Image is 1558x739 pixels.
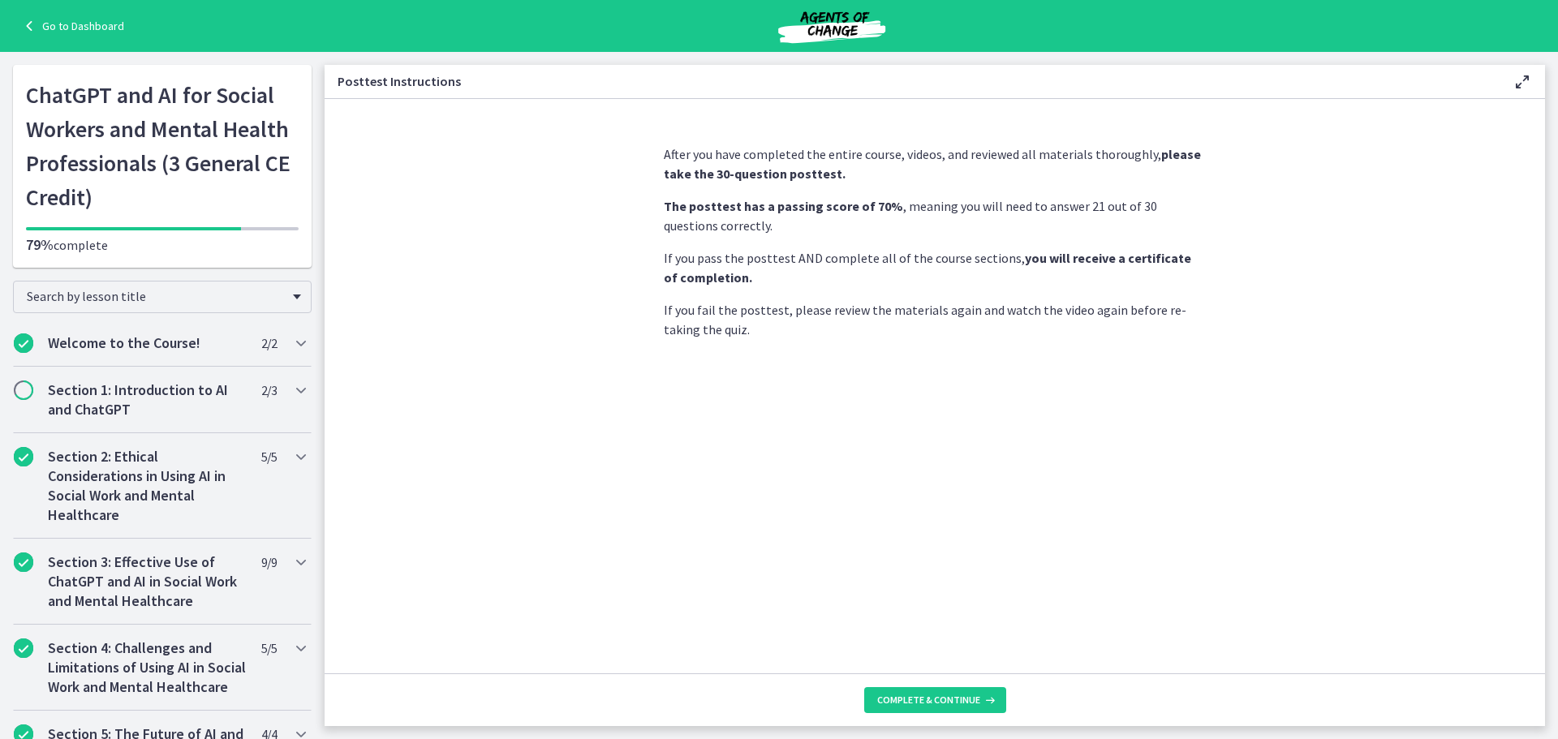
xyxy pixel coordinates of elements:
[261,447,277,466] span: 5 / 5
[261,552,277,572] span: 9 / 9
[664,300,1206,339] p: If you fail the posttest, please review the materials again and watch the video again before re-t...
[14,333,33,353] i: Completed
[14,552,33,572] i: Completed
[48,380,246,419] h2: Section 1: Introduction to AI and ChatGPT
[26,235,54,254] span: 79%
[48,447,246,525] h2: Section 2: Ethical Considerations in Using AI in Social Work and Mental Healthcare
[48,333,246,353] h2: Welcome to the Course!
[261,380,277,400] span: 2 / 3
[27,288,285,304] span: Search by lesson title
[14,447,33,466] i: Completed
[664,198,903,214] strong: The posttest has a passing score of 70%
[664,144,1206,183] p: After you have completed the entire course, videos, and reviewed all materials thoroughly,
[19,16,124,36] a: Go to Dashboard
[26,235,299,255] p: complete
[877,694,980,707] span: Complete & continue
[664,196,1206,235] p: , meaning you will need to answer 21 out of 30 questions correctly.
[664,248,1206,287] p: If you pass the posttest AND complete all of the course sections,
[261,333,277,353] span: 2 / 2
[26,78,299,214] h1: ChatGPT and AI for Social Workers and Mental Health Professionals (3 General CE Credit)
[734,6,929,45] img: Agents of Change Social Work Test Prep
[13,281,312,313] div: Search by lesson title
[338,71,1487,91] h3: Posttest Instructions
[48,638,246,697] h2: Section 4: Challenges and Limitations of Using AI in Social Work and Mental Healthcare
[14,638,33,658] i: Completed
[864,687,1006,713] button: Complete & continue
[48,552,246,611] h2: Section 3: Effective Use of ChatGPT and AI in Social Work and Mental Healthcare
[261,638,277,658] span: 5 / 5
